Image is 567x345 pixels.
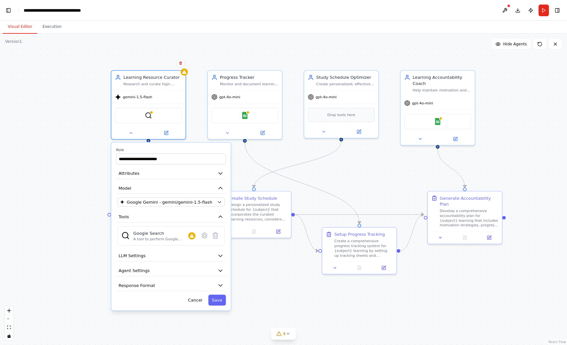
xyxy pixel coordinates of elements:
[5,332,13,340] button: toggle interactivity
[119,214,129,220] span: Tools
[413,88,471,92] div: Help maintain motivation and accountability for {subject} learning by providing encouragement, tr...
[295,211,424,218] g: Edge from 18381750-715e-4982-8ebf-2ac528445987 to f65a9c8b-bb69-484e-b874-85acb0c2bb2c
[3,20,37,34] button: Visual Editor
[116,265,226,276] button: Agent Settings
[24,7,81,14] nav: breadcrumb
[116,168,226,179] button: Attributes
[434,118,441,125] img: Google Sheets
[5,323,13,332] button: fit view
[210,230,221,241] button: Delete tool
[271,328,296,340] button: 4
[121,231,130,240] img: SerplyWebSearchTool
[241,112,248,119] img: Google Sheets
[118,197,225,207] button: Google Gemini - gemini/gemini-1.5-flash
[123,95,152,100] span: gemini-1.5-flash
[479,234,499,241] button: Open in side panel
[492,39,531,49] button: Hide Agents
[553,6,562,15] button: Hide right sidebar
[435,149,468,187] g: Edge from b7faeb76-d60a-4490-aecf-f64a025b8be4 to f65a9c8b-bb69-484e-b874-85acb0c2bb2c
[412,101,433,105] span: gpt-4o-mini
[207,70,283,139] div: Progress TrackerMonitor and document learning progress for {subject}, track completion rates, ass...
[133,237,188,242] div: A tool to perform Google search with a search_query.
[549,340,566,344] a: React Flow attribution
[119,282,155,289] span: Response Format
[316,95,337,100] span: gpt-4o-mini
[304,70,379,138] div: Study Schedule OptimizerCreate personalized, effective study schedules for {subject} based on {av...
[400,70,475,146] div: Learning Accountability CoachHelp maintain motivation and accountability for {subject} learning b...
[334,239,393,258] div: Create a comprehensive progress tracking system for {subject} learning by setting up tracking she...
[373,264,394,271] button: Open in side panel
[427,191,503,244] div: Generate Accountability PlanDevelop a comprehensive accountability plan for {subject} learning th...
[229,195,277,201] div: Create Study Schedule
[242,143,362,224] g: Edge from 0c92aa09-f7a5-42f9-a5a7-3362739eaafa to d8daf577-4b51-4789-97e2-b740519c586c
[440,195,498,207] div: Generate Accountability Plan
[116,280,226,291] button: Response Format
[438,135,472,142] button: Open in side panel
[5,315,13,323] button: zoom out
[123,75,182,81] div: Learning Resource Curator
[245,129,279,137] button: Open in side panel
[119,170,139,176] span: Attributes
[400,211,424,254] g: Edge from d8daf577-4b51-4789-97e2-b740519c586c to f65a9c8b-bb69-484e-b874-85acb0c2bb2c
[127,199,212,205] span: Google Gemini - gemini/gemini-1.5-flash
[208,295,226,305] button: Save
[440,208,498,228] div: Develop a comprehensive accountability plan for {subject} learning that includes motivation strat...
[116,148,226,152] label: Role
[116,211,226,222] button: Tools
[199,230,210,241] button: Configure tool
[133,230,188,236] div: Google Search
[5,306,13,340] div: React Flow controls
[5,39,22,44] div: Version 1
[119,185,131,191] span: Model
[116,250,226,261] button: LLM Settings
[176,59,185,67] button: Delete node
[295,211,319,254] g: Edge from 18381750-715e-4982-8ebf-2ac528445987 to d8daf577-4b51-4789-97e2-b740519c586c
[220,82,278,87] div: Monitor and document learning progress for {subject}, track completion rates, assess comprehensio...
[283,330,286,337] span: 4
[322,227,397,274] div: Setup Progress TrackingCreate a comprehensive progress tracking system for {subject} learning by ...
[119,253,145,259] span: LLM Settings
[5,306,13,315] button: zoom in
[327,112,355,118] span: Drop tools here
[184,295,206,305] button: Cancel
[119,268,150,274] span: Agent Settings
[220,75,278,81] div: Progress Tracker
[503,42,527,47] span: Hide Agents
[268,228,289,235] button: Open in side panel
[241,228,267,235] button: No output available
[116,183,226,194] button: Model
[316,82,375,87] div: Create personalized, effective study schedules for {subject} based on {available_time}, {learning...
[111,70,186,139] div: Learning Resource CuratorResearch and curate high-quality, personalized learning resources for {s...
[452,234,478,241] button: No output available
[334,231,385,237] div: Setup Progress Tracking
[149,129,183,137] button: Open in side panel
[216,191,292,238] div: Create Study ScheduleDesign a personalized study schedule for {subject} that incorporates the cur...
[316,75,375,81] div: Study Schedule Optimizer
[251,141,344,187] g: Edge from 573d9e04-9bfa-471c-9b7b-349db2387022 to 18381750-715e-4982-8ebf-2ac528445987
[145,112,152,119] img: SerplyWebSearchTool
[37,20,67,34] button: Execution
[413,75,471,87] div: Learning Accountability Coach
[219,95,240,100] span: gpt-4o-mini
[4,6,13,15] button: Hide left sidebar
[342,128,376,135] button: Open in side panel
[346,264,372,271] button: No output available
[229,202,288,222] div: Design a personalized study schedule for {subject} that incorporates the curated learning resourc...
[123,82,182,87] div: Research and curate high-quality, personalized learning resources for {subject} based on {learnin...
